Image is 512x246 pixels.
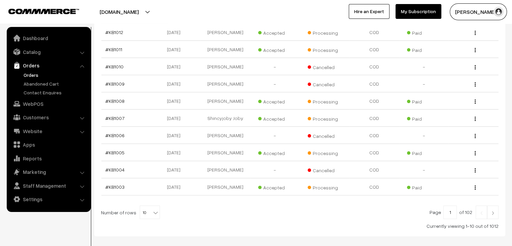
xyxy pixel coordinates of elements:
td: [DATE] [151,24,201,41]
td: [PERSON_NAME] [201,161,250,178]
span: Paid [407,114,441,122]
td: [PERSON_NAME] [201,75,250,92]
td: COD [349,127,399,144]
a: Catalog [8,46,89,58]
td: COD [349,178,399,195]
td: Shincyjoby Joby [201,110,250,127]
a: Customers [8,111,89,123]
span: Paid [407,96,441,105]
span: 10 [140,206,160,219]
span: Processing [308,45,341,54]
a: #KB1007 [105,115,125,121]
td: [DATE] [151,58,201,75]
td: [PERSON_NAME] [201,41,250,58]
td: [PERSON_NAME] [201,58,250,75]
span: Accepted [258,96,292,105]
span: Processing [308,28,341,36]
td: [DATE] [151,178,201,195]
a: Website [8,125,89,137]
span: Paid [407,182,441,191]
td: COD [349,41,399,58]
span: Cancelled [308,131,341,140]
a: #KB1003 [105,184,125,190]
a: Abandoned Cart [22,80,89,87]
span: Paid [407,45,441,54]
a: Marketing [8,166,89,178]
img: Menu [475,48,476,52]
img: Menu [475,151,476,155]
span: of 102 [459,209,472,215]
a: #KB1008 [105,98,125,104]
img: tab_domain_overview_orange.svg [18,39,24,44]
td: - [399,127,449,144]
img: tab_keywords_by_traffic_grey.svg [67,39,72,44]
div: Keywords by Traffic [74,40,113,44]
td: COD [349,110,399,127]
td: COD [349,161,399,178]
td: [DATE] [151,41,201,58]
a: #KB1009 [105,81,125,87]
td: - [399,75,449,92]
img: Menu [475,99,476,104]
td: [DATE] [151,110,201,127]
span: 10 [140,206,160,219]
a: Contact Enquires [22,89,89,96]
img: COMMMERCE [8,9,79,14]
a: #KB1006 [105,132,125,138]
td: COD [349,58,399,75]
td: [DATE] [151,161,201,178]
td: - [250,58,300,75]
td: [PERSON_NAME] [201,24,250,41]
span: Cancelled [308,165,341,174]
span: Accepted [258,148,292,157]
span: Page [430,209,441,215]
a: Orders [22,71,89,79]
a: Dashboard [8,32,89,44]
img: logo_orange.svg [11,11,16,16]
img: Menu [475,134,476,138]
td: COD [349,75,399,92]
div: Domain Overview [26,40,60,44]
a: #KB1005 [105,150,125,155]
img: Menu [475,117,476,121]
td: - [250,161,300,178]
td: [PERSON_NAME] [201,127,250,144]
img: Menu [475,185,476,190]
td: COD [349,24,399,41]
td: - [250,75,300,92]
img: Menu [475,65,476,69]
a: WebPOS [8,98,89,110]
td: [DATE] [151,127,201,144]
span: Processing [308,148,341,157]
td: COD [349,144,399,161]
td: [DATE] [151,144,201,161]
td: - [399,161,449,178]
td: - [399,58,449,75]
td: [DATE] [151,75,201,92]
a: #KB1011 [105,47,122,52]
span: Accepted [258,182,292,191]
a: Staff Management [8,180,89,192]
a: COMMMERCE [8,7,67,15]
a: Hire an Expert [349,4,389,19]
span: Accepted [258,28,292,36]
button: [PERSON_NAME]… [450,3,507,20]
div: Currently viewing 1-10 out of 1012 [101,222,499,229]
img: Right [490,211,496,215]
a: Settings [8,193,89,205]
img: Menu [475,168,476,173]
span: Cancelled [308,79,341,88]
div: Domain: [DOMAIN_NAME] [18,18,74,23]
a: Apps [8,139,89,151]
span: Processing [308,114,341,122]
img: Menu [475,31,476,35]
td: [PERSON_NAME] [201,144,250,161]
span: Accepted [258,45,292,54]
span: Cancelled [308,62,341,71]
td: [PERSON_NAME] [201,178,250,195]
img: Left [478,211,484,215]
img: Menu [475,82,476,87]
td: [DATE] [151,92,201,110]
span: Paid [407,28,441,36]
span: Number of rows [101,209,136,216]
